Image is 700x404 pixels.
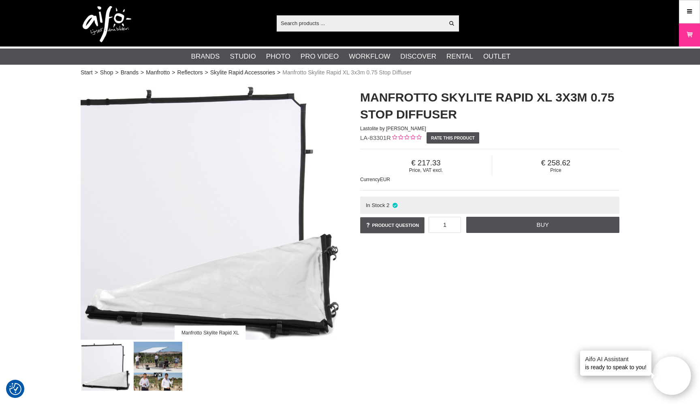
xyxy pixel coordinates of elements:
[349,51,390,62] a: Workflow
[266,51,290,62] a: Photo
[83,6,131,42] img: logo.png
[210,68,275,77] a: Skylite Rapid Accessories
[360,89,619,123] h1: Manfrotto Skylite Rapid XL 3x3m 0.75 Stop Diffuser
[191,51,220,62] a: Brands
[427,132,480,144] a: Rate this product
[81,68,93,77] a: Start
[360,134,391,141] span: LA-83301R
[177,68,203,77] a: Reflectors
[9,382,21,396] button: Consent Preferences
[446,51,473,62] a: Rental
[492,159,619,167] span: 258.62
[230,51,256,62] a: Studio
[391,134,421,142] div: Customer rating: 0
[146,68,170,77] a: Manfrotto
[360,167,492,173] span: Price, VAT excl.
[172,68,175,77] span: >
[580,351,651,376] div: is ready to speak to you!
[360,159,492,167] span: 217.33
[205,68,208,77] span: >
[95,68,98,77] span: >
[492,167,619,173] span: Price
[585,355,647,363] h4: Aifo AI Assistant
[121,68,139,77] a: Brands
[81,81,340,340] img: Manfrotto Skylite Rapid XL
[141,68,144,77] span: >
[277,17,444,29] input: Search products ...
[9,383,21,395] img: Revisit consent button
[277,68,280,77] span: >
[282,68,412,77] span: Manfrotto Skylite Rapid XL 3x3m 0.75 Stop Diffuser
[466,217,619,233] a: Buy
[175,326,245,340] div: Manfrotto Skylite Rapid XL
[360,126,426,131] span: Lastolite by [PERSON_NAME]
[380,177,390,182] span: EUR
[134,342,183,391] img: Perfekt för filmproduktion utomhus
[360,217,425,233] a: Product question
[400,51,436,62] a: Discover
[360,177,380,182] span: Currency
[386,202,389,208] span: 2
[100,68,113,77] a: Shop
[483,51,510,62] a: Outlet
[366,202,385,208] span: In Stock
[115,68,118,77] span: >
[81,342,130,391] img: Manfrotto Skylite Rapid XL
[301,51,339,62] a: Pro Video
[391,202,398,208] i: In stock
